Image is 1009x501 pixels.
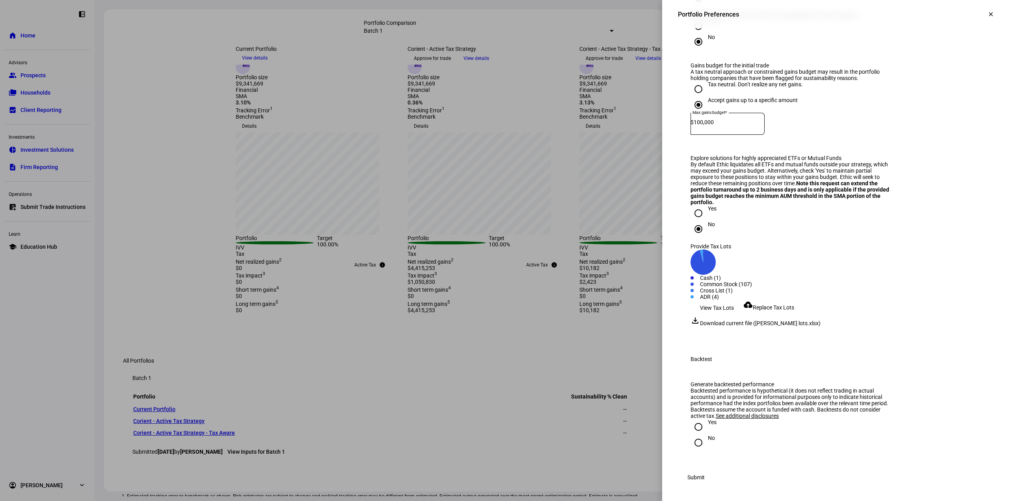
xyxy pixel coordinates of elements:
[693,110,727,115] mat-label: Max gains budget*
[691,155,894,161] div: Explore solutions for highly appreciated ETFs or Mutual Funds
[687,469,705,485] span: Submit
[716,413,779,419] span: See additional disclosures
[691,69,894,81] div: A tax neutral approach or constrained gains budget may result in the portfolio holding companies ...
[700,287,981,294] div: Cross List (1)
[708,97,798,103] div: Accept gains up to a specific amount
[987,11,994,18] mat-icon: clear
[678,11,739,18] div: Portfolio Preferences
[700,300,734,316] span: View Tax Lots
[700,281,981,287] div: Common Stock (107)
[691,316,700,325] mat-icon: file_download
[708,221,715,227] div: No
[691,300,743,316] button: View Tax Lots
[700,294,981,300] div: ADR (4)
[691,62,894,69] div: Gains budget for the initial trade
[691,180,889,205] b: Note this request can extend the portfolio turnaround up to 2 business days and is only applicabl...
[691,387,894,419] div: Backtested performance is hypothetical (it does not reflect trading in actual accounts) and is pr...
[691,243,894,250] div: Provide Tax Lots
[708,419,717,425] div: Yes
[691,356,712,362] div: Backtest
[691,161,894,205] div: By default Ethic liquidates all ETFs and mutual funds outside your strategy, which may exceed you...
[700,320,821,326] span: Download current file ([PERSON_NAME] lots.xlsx)
[700,275,981,281] div: Cash (1)
[753,304,794,311] span: Replace Tax Lots
[708,81,803,88] div: Tax neutral. Don’t realize any net gains.
[691,381,894,387] div: Generate backtested performance
[678,469,714,485] button: Submit
[708,205,717,212] div: Yes
[691,119,694,125] span: $
[743,300,753,309] mat-icon: cloud_upload
[708,34,715,40] div: No
[708,435,715,441] div: No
